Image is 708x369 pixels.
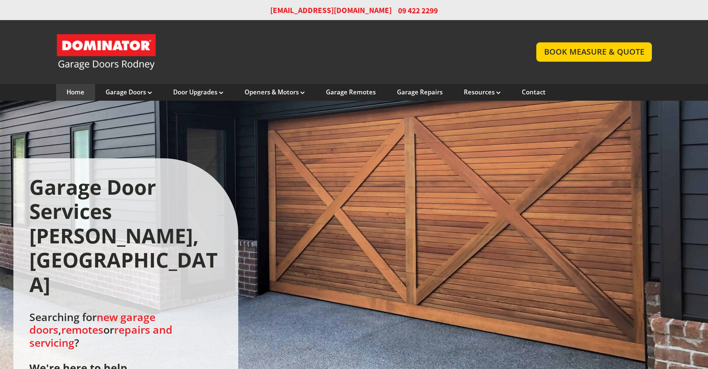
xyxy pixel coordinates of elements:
[536,42,652,61] a: BOOK MEASURE & QUOTE
[29,310,155,337] a: new garage doors
[522,88,546,96] a: Contact
[61,323,103,337] a: remotes
[326,88,376,96] a: Garage Remotes
[29,175,222,297] h1: Garage Door Services [PERSON_NAME], [GEOGRAPHIC_DATA]
[67,88,84,96] a: Home
[270,5,392,16] a: [EMAIL_ADDRESS][DOMAIN_NAME]
[464,88,501,96] a: Resources
[173,88,223,96] a: Door Upgrades
[398,5,438,16] span: 09 422 2299
[397,88,443,96] a: Garage Repairs
[245,88,305,96] a: Openers & Motors
[56,33,522,71] a: Garage Door and Secure Access Solutions homepage
[29,323,172,349] a: repairs and servicing
[106,88,152,96] a: Garage Doors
